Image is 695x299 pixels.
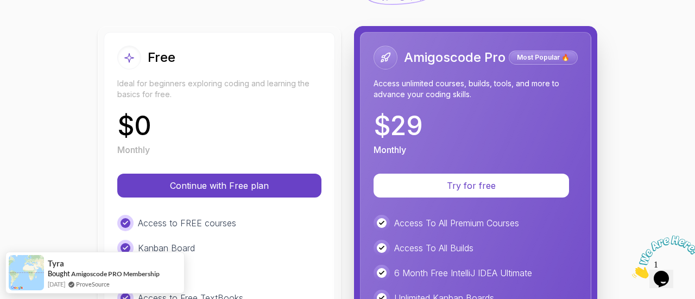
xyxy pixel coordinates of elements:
[76,279,110,289] a: ProveSource
[117,113,151,139] p: $ 0
[9,255,44,290] img: provesource social proof notification image
[130,179,308,192] p: Continue with Free plan
[48,259,64,268] span: Tyra
[138,217,236,230] p: Access to FREE courses
[374,78,578,100] p: Access unlimited courses, builds, tools, and more to advance your coding skills.
[394,266,532,279] p: 6 Month Free IntelliJ IDEA Ultimate
[374,143,406,156] p: Monthly
[148,49,175,66] h2: Free
[628,231,695,283] iframe: chat widget
[48,269,70,278] span: Bought
[394,241,473,255] p: Access To All Builds
[138,241,195,255] p: Kanban Board
[374,113,423,139] p: $ 29
[374,174,569,198] button: Try for free
[117,143,150,156] p: Monthly
[48,279,65,289] span: [DATE]
[387,179,556,192] p: Try for free
[394,217,519,230] p: Access To All Premium Courses
[117,174,321,198] button: Continue with Free plan
[404,49,506,66] h2: Amigoscode Pro
[4,4,9,14] span: 1
[4,4,72,47] img: Chat attention grabber
[510,52,576,63] p: Most Popular 🔥
[117,78,321,100] p: Ideal for beginners exploring coding and learning the basics for free.
[71,270,160,278] a: Amigoscode PRO Membership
